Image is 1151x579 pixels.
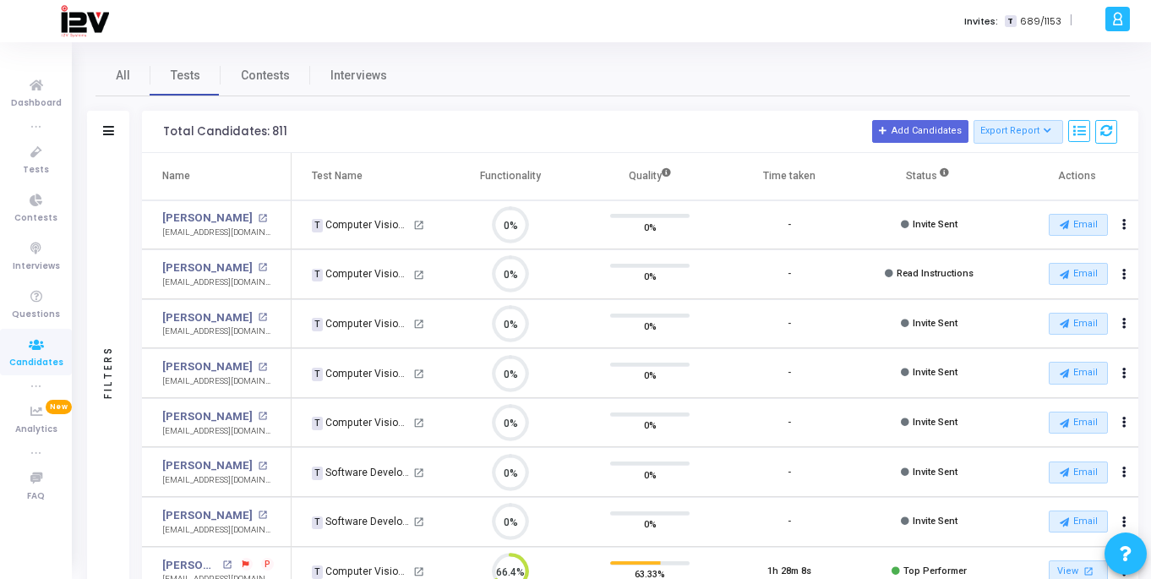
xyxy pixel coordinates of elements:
[312,318,323,331] span: T
[162,524,274,537] div: [EMAIL_ADDRESS][DOMAIN_NAME]
[171,67,200,85] span: Tests
[312,217,411,232] div: Computer Vision Engineer - ML (2)
[12,308,60,322] span: Questions
[913,417,957,428] span: Invite Sent
[13,259,60,274] span: Interviews
[413,566,424,577] mat-icon: open_in_new
[312,516,323,530] span: T
[330,67,387,85] span: Interviews
[913,467,957,478] span: Invite Sent
[46,400,72,414] span: New
[27,489,45,504] span: FAQ
[413,220,424,231] mat-icon: open_in_new
[312,415,411,430] div: Computer Vision Engineer - ML (2)
[241,67,290,85] span: Contests
[163,125,287,139] div: Total Candidates: 811
[1113,461,1137,484] button: Actions
[312,219,323,232] span: T
[258,263,267,272] mat-icon: open_in_new
[644,268,657,285] span: 0%
[1081,564,1095,578] mat-icon: open_in_new
[258,462,267,471] mat-icon: open_in_new
[258,511,267,520] mat-icon: open_in_new
[1049,214,1108,236] button: Email
[788,515,791,529] div: -
[1113,411,1137,434] button: Actions
[312,514,411,529] div: Software Developer - Fresher
[413,418,424,429] mat-icon: open_in_new
[1049,263,1108,285] button: Email
[644,367,657,384] span: 0%
[292,153,441,200] th: Test Name
[1113,263,1137,287] button: Actions
[162,457,253,474] a: [PERSON_NAME]
[162,507,253,524] a: [PERSON_NAME]
[964,14,998,29] label: Invites:
[162,425,274,438] div: [EMAIL_ADDRESS][DOMAIN_NAME]
[788,466,791,480] div: -
[162,167,190,185] div: Name
[788,218,791,232] div: -
[413,369,424,380] mat-icon: open_in_new
[312,269,323,282] span: T
[222,560,232,570] mat-icon: open_in_new
[413,516,424,527] mat-icon: open_in_new
[441,153,581,200] th: Functionality
[788,366,791,380] div: -
[312,564,411,579] div: Computer Vision Engineer - ML (2)
[413,270,424,281] mat-icon: open_in_new
[14,211,57,226] span: Contests
[1070,12,1072,30] span: |
[258,363,267,372] mat-icon: open_in_new
[974,120,1064,144] button: Export Report
[913,318,957,329] span: Invite Sent
[101,279,116,465] div: Filters
[788,416,791,430] div: -
[162,358,253,375] a: [PERSON_NAME]
[1113,511,1137,534] button: Actions
[1049,511,1108,533] button: Email
[116,67,130,85] span: All
[913,367,957,378] span: Invite Sent
[581,153,720,200] th: Quality
[11,96,62,111] span: Dashboard
[23,163,49,178] span: Tests
[763,167,816,185] div: Time taken
[413,319,424,330] mat-icon: open_in_new
[162,375,274,388] div: [EMAIL_ADDRESS][DOMAIN_NAME]
[162,325,274,338] div: [EMAIL_ADDRESS][DOMAIN_NAME]
[1005,15,1016,28] span: T
[312,368,323,381] span: T
[9,356,63,370] span: Candidates
[162,309,253,326] a: [PERSON_NAME]
[162,259,253,276] a: [PERSON_NAME]
[644,318,657,335] span: 0%
[258,412,267,421] mat-icon: open_in_new
[258,214,267,223] mat-icon: open_in_new
[999,153,1138,200] th: Actions
[162,227,274,239] div: [EMAIL_ADDRESS][DOMAIN_NAME]
[1049,362,1108,384] button: Email
[897,268,974,279] span: Read Instructions
[413,467,424,478] mat-icon: open_in_new
[913,219,957,230] span: Invite Sent
[162,276,274,289] div: [EMAIL_ADDRESS][DOMAIN_NAME]
[644,218,657,235] span: 0%
[788,317,791,331] div: -
[312,467,323,480] span: T
[644,516,657,533] span: 0%
[312,465,411,480] div: Software Developer - Fresher
[60,4,109,38] img: logo
[1049,462,1108,483] button: Email
[1049,313,1108,335] button: Email
[767,565,811,579] div: 1h 28m 8s
[913,516,957,527] span: Invite Sent
[162,210,253,227] a: [PERSON_NAME]
[788,267,791,281] div: -
[1113,362,1137,385] button: Actions
[312,316,411,331] div: Computer Vision Engineer - ML (2)
[644,466,657,483] span: 0%
[1020,14,1061,29] span: 689/1153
